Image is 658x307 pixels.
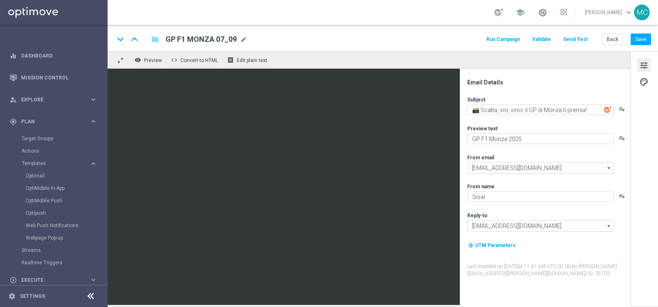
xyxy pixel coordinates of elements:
[639,60,648,71] span: tune
[22,148,86,154] a: Actions
[634,5,650,20] div: MC
[619,106,625,113] button: playlist_add
[22,132,107,145] div: Target Groups
[8,293,16,300] i: settings
[240,36,247,43] span: mode_edit
[485,34,521,45] button: Run Campaign
[9,53,98,59] button: equalizer Dashboard
[467,154,494,161] label: From email
[584,6,634,19] a: [PERSON_NAME]keyboard_arrow_down
[22,161,89,166] div: Templates
[10,118,17,125] i: gps_fixed
[144,58,162,63] span: Preview
[26,194,107,207] div: OptiMobile Push
[22,157,107,244] div: Templates
[166,34,237,44] span: GP F1 MONZA 07_09
[532,36,551,42] span: Validate
[10,96,17,103] i: person_search
[619,135,625,142] i: playlist_add
[562,34,589,45] button: Send Test
[26,222,86,229] a: Web Push Notifications
[637,58,651,72] button: tune
[26,197,86,204] a: OptiMobile Push
[21,67,97,89] a: Mission Control
[21,278,89,283] span: Execute
[10,96,89,103] div: Explore
[602,34,623,45] button: Back
[22,259,86,266] a: Realtime Triggers
[21,97,89,102] span: Explore
[150,33,160,46] button: folder
[26,185,86,192] a: OptiMobile In-App
[22,161,81,166] span: Templates
[151,34,159,44] i: folder
[22,244,107,257] div: Streams
[9,118,98,125] button: gps_fixed Plan keyboard_arrow_right
[516,8,525,17] span: school
[26,232,107,244] div: Webpage Pop-up
[604,106,612,113] img: optiGenie.svg
[475,242,516,248] span: UTM Parameters
[22,247,86,254] a: Streams
[169,55,222,65] button: code Convert to HTML
[171,57,178,63] span: code
[468,242,474,248] i: my_location
[605,163,613,173] i: arrow_drop_down
[89,160,97,168] i: keyboard_arrow_right
[225,55,271,65] button: receipt Edit plain text
[9,96,98,103] button: person_search Explore keyboard_arrow_right
[26,173,86,179] a: Optimail
[637,75,651,88] button: palette
[26,207,107,219] div: Optipush
[619,193,625,199] button: playlist_add
[132,55,166,65] button: remove_red_eye Preview
[22,160,98,167] button: Templates keyboard_arrow_right
[89,118,97,125] i: keyboard_arrow_right
[10,276,89,284] div: Execute
[26,170,107,182] div: Optimail
[639,77,648,87] span: palette
[114,33,127,46] i: keyboard_arrow_down
[89,276,97,284] i: keyboard_arrow_right
[467,162,614,174] input: Select
[20,294,45,299] a: Settings
[26,210,86,216] a: Optipush
[237,58,267,63] span: Edit plain text
[21,45,97,67] a: Dashboard
[9,74,98,81] button: Mission Control
[467,212,487,219] label: Reply-to
[9,277,98,283] button: play_circle_outline Execute keyboard_arrow_right
[10,45,97,67] div: Dashboard
[128,33,141,46] i: keyboard_arrow_up
[26,235,86,241] a: Webpage Pop-up
[467,263,629,277] label: Last modified on [DATE] at 11:47 AM UTC-02:00 by [PERSON_NAME][EMAIL_ADDRESS][PERSON_NAME][DOMAIN...
[631,34,651,45] button: Save
[586,271,610,276] span: | ID: 35703
[89,96,97,103] i: keyboard_arrow_right
[22,145,107,157] div: Actions
[134,57,141,63] i: remove_red_eye
[467,241,516,250] button: my_location UTM Parameters
[21,119,89,124] span: Plan
[180,58,218,63] span: Convert to HTML
[26,182,107,194] div: OptiMobile In-App
[227,57,234,63] i: receipt
[10,276,17,284] i: play_circle_outline
[22,135,86,142] a: Target Groups
[22,257,107,269] div: Realtime Triggers
[467,79,629,86] div: Email Details
[10,52,17,60] i: equalizer
[467,125,497,132] label: Preview text
[624,8,633,17] span: keyboard_arrow_down
[467,96,485,103] label: Subject
[531,34,552,45] button: Validate
[467,220,614,232] input: Select
[467,183,495,190] label: From name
